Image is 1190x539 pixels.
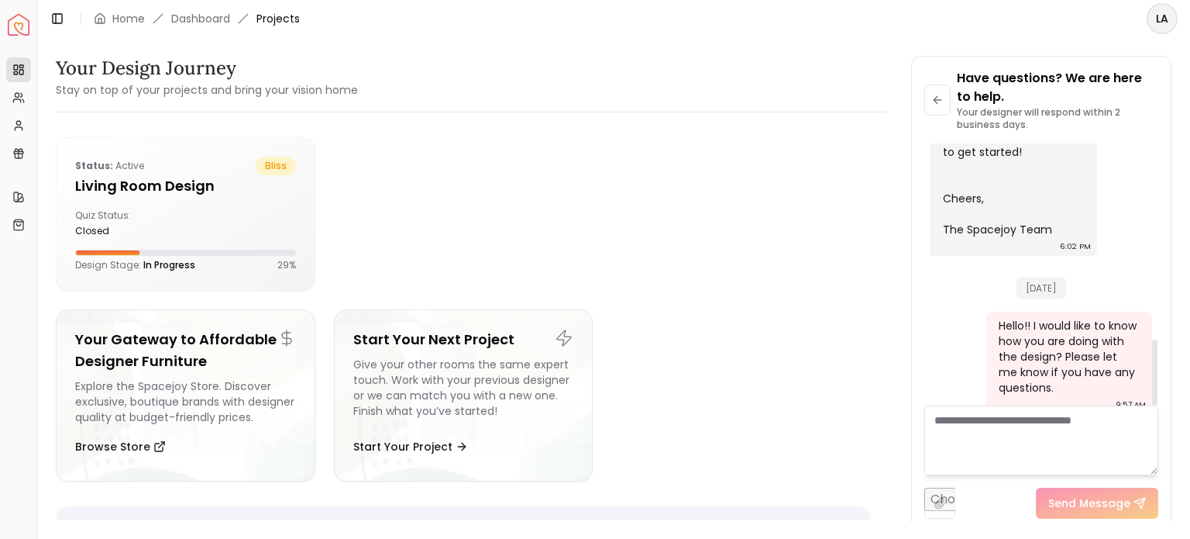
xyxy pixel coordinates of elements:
div: closed [75,225,179,237]
span: Projects [256,11,300,26]
div: 9:57 AM [1116,397,1146,413]
p: Design Stage: [75,259,195,271]
div: Quiz Status: [75,209,179,237]
div: 6:02 PM [1060,239,1091,254]
span: [DATE] [1016,277,1066,299]
a: Start Your Next ProjectGive your other rooms the same expert touch. Work with your previous desig... [334,309,593,482]
div: Explore the Spacejoy Store. Discover exclusive, boutique brands with designer quality at budget-f... [75,378,296,425]
a: Home [112,11,145,26]
h5: Living Room design [75,175,296,197]
img: Spacejoy Logo [8,14,29,36]
div: Give your other rooms the same expert touch. Work with your previous designer or we can match you... [353,357,574,425]
button: Browse Store [75,431,166,462]
button: Start Your Project [353,431,468,462]
b: Status: [75,159,113,172]
div: Hello!! I would like to know how you are doing with the design? Please let me know if you have an... [999,318,1137,396]
a: Your Gateway to Affordable Designer FurnitureExplore the Spacejoy Store. Discover exclusive, bout... [56,309,315,482]
nav: breadcrumb [94,11,300,26]
h5: Start Your Next Project [353,329,574,351]
small: Stay on top of your projects and bring your vision home [56,82,358,98]
a: Spacejoy [8,14,29,36]
p: active [75,157,144,175]
p: Your designer will respond within 2 business days. [957,106,1158,131]
button: LA [1147,3,1178,34]
p: Have questions? We are here to help. [957,69,1158,106]
h5: Your Gateway to Affordable Designer Furniture [75,329,296,372]
span: bliss [256,157,296,175]
a: Dashboard [171,11,230,26]
p: 29 % [277,259,296,271]
span: In Progress [143,258,195,271]
span: LA [1148,5,1176,33]
h3: Your Design Journey [56,56,358,81]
